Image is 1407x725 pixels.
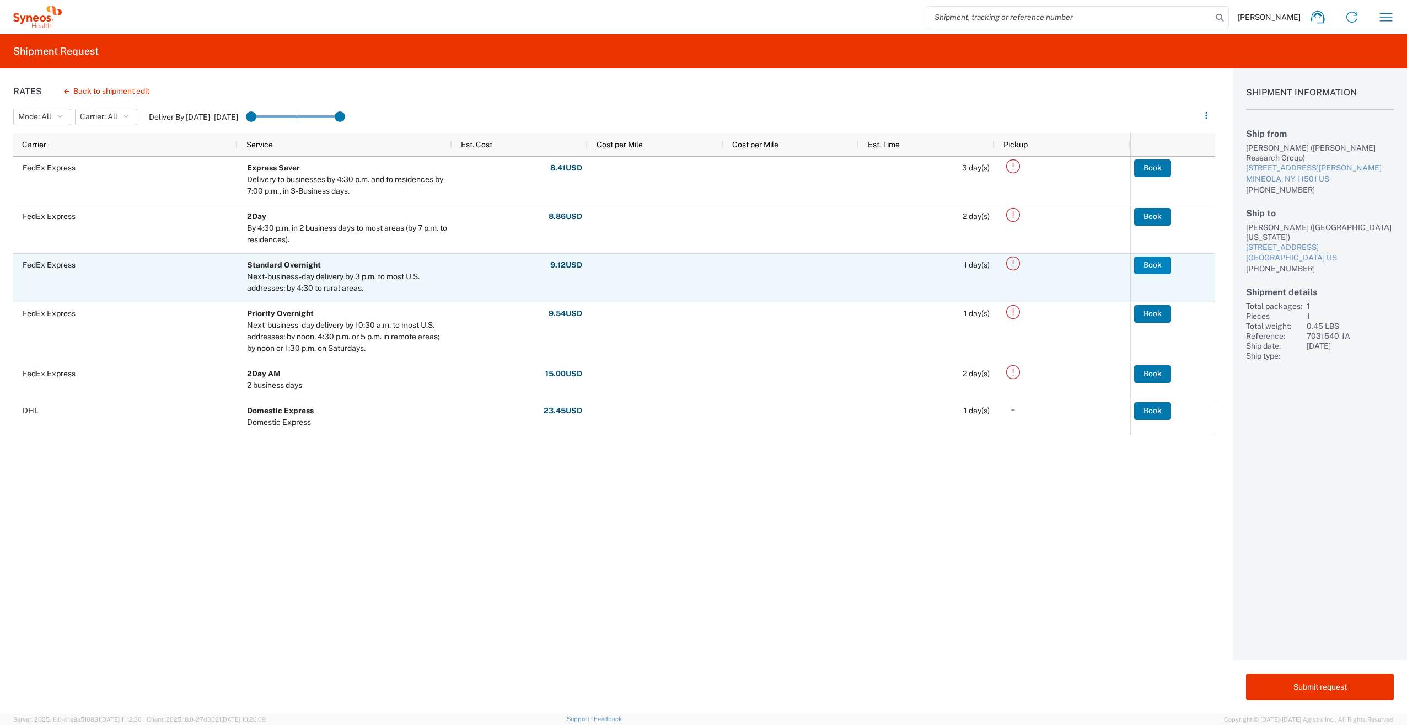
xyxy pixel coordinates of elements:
[55,82,158,101] button: Back to shipment edit
[868,140,900,149] span: Est. Time
[22,140,46,149] span: Carrier
[247,271,447,294] div: Next-business-day delivery by 3 p.m. to most U.S. addresses; by 4:30 to rural areas.
[548,208,583,226] button: 8.86USD
[550,159,583,177] button: 8.41USD
[549,308,582,319] strong: 9.54 USD
[1246,163,1394,184] a: [STREET_ADDRESS][PERSON_NAME]MINEOLA, NY 11501 US
[1246,208,1394,218] h2: Ship to
[23,212,76,221] span: FedEx Express
[1246,674,1394,700] button: Submit request
[550,163,582,173] strong: 8.41 USD
[13,716,142,723] span: Server: 2025.18.0-d1e9a510831
[1003,140,1028,149] span: Pickup
[1246,321,1302,331] div: Total weight:
[1246,287,1394,297] h2: Shipment details
[1238,12,1301,22] span: [PERSON_NAME]
[13,45,99,58] h2: Shipment Request
[543,402,583,420] button: 23.45USD
[964,406,990,415] span: 1 day(s)
[1246,242,1394,253] div: [STREET_ADDRESS]
[247,163,300,172] b: Express Saver
[1134,208,1171,226] button: Book
[1246,253,1394,264] div: [GEOGRAPHIC_DATA] US
[23,406,39,415] span: DHL
[1246,301,1302,311] div: Total packages:
[461,140,492,149] span: Est. Cost
[1246,351,1302,361] div: Ship type:
[247,212,266,221] b: 2Day
[1246,185,1394,195] div: [PHONE_NUMBER]
[594,716,622,722] a: Feedback
[567,716,594,722] a: Support
[247,380,302,391] div: 2 business days
[964,309,990,318] span: 1 day(s)
[221,716,266,723] span: [DATE] 10:20:09
[1246,331,1302,341] div: Reference:
[544,406,582,416] strong: 23.45 USD
[926,7,1212,28] input: Shipment, tracking or reference number
[75,109,137,125] button: Carrier: All
[1224,715,1394,724] span: Copyright © [DATE]-[DATE] Agistix Inc., All Rights Reserved
[23,309,76,318] span: FedEx Express
[1246,242,1394,264] a: [STREET_ADDRESS][GEOGRAPHIC_DATA] US
[1134,365,1171,383] button: Book
[550,260,582,270] strong: 9.12 USD
[1246,341,1302,351] div: Ship date:
[23,260,76,269] span: FedEx Express
[247,369,281,378] b: 2Day AM
[964,260,990,269] span: 1 day(s)
[549,211,582,222] strong: 8.86 USD
[1246,163,1394,174] div: [STREET_ADDRESS][PERSON_NAME]
[1246,143,1394,163] div: [PERSON_NAME] ([PERSON_NAME] Research Group)
[13,86,42,97] h1: Rates
[1134,402,1171,420] button: Book
[597,140,643,149] span: Cost per Mile
[247,309,314,318] b: Priority Overnight
[1307,311,1394,321] div: 1
[246,140,273,149] span: Service
[1246,174,1394,185] div: MINEOLA, NY 11501 US
[1134,159,1171,177] button: Book
[1246,129,1394,139] h2: Ship from
[100,716,142,723] span: [DATE] 11:12:30
[13,109,71,125] button: Mode: All
[1246,264,1394,274] div: [PHONE_NUMBER]
[732,140,778,149] span: Cost per Mile
[23,163,76,172] span: FedEx Express
[147,716,266,723] span: Client: 2025.18.0-27d3021
[1307,331,1394,341] div: 7031540-1A
[545,365,583,383] button: 15.00USD
[1134,305,1171,323] button: Book
[548,305,583,323] button: 9.54USD
[962,163,990,172] span: 3 day(s)
[1246,87,1394,110] h1: Shipment Information
[149,112,238,122] label: Deliver By [DATE] - [DATE]
[18,111,51,122] span: Mode: All
[247,319,447,354] div: Next-business-day delivery by 10:30 a.m. to most U.S. addresses; by noon, 4:30 p.m. or 5 p.m. in ...
[247,417,314,428] div: Domestic Express
[1307,321,1394,331] div: 0.45 LBS
[247,222,447,246] div: By 4:30 p.m. in 2 business days to most areas (by 7 p.m. to residences).
[963,369,990,378] span: 2 day(s)
[1307,301,1394,311] div: 1
[247,406,314,415] b: Domestic Express
[545,369,582,379] strong: 15.00 USD
[1134,257,1171,274] button: Book
[247,174,447,197] div: Delivery to businesses by 4:30 p.m. and to residences by 7:00 p.m., in 3-Business days.
[963,212,990,221] span: 2 day(s)
[80,111,117,122] span: Carrier: All
[23,369,76,378] span: FedEx Express
[1246,311,1302,321] div: Pieces
[550,257,583,274] button: 9.12USD
[1307,341,1394,351] div: [DATE]
[247,260,321,269] b: Standard Overnight
[1246,222,1394,242] div: [PERSON_NAME] ([GEOGRAPHIC_DATA][US_STATE])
